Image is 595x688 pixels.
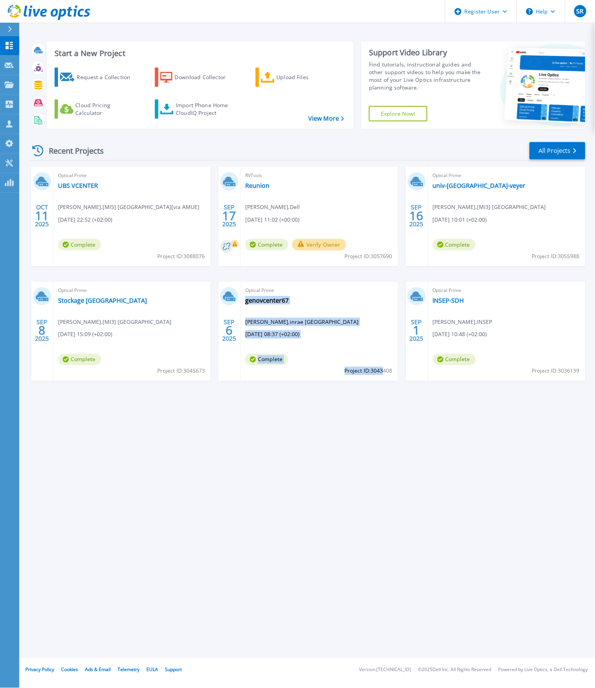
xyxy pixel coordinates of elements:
div: Download Collector [175,70,236,85]
span: [DATE] 22:52 (+02:00) [58,216,112,224]
a: Ads & Email [85,666,111,673]
span: Optical Prime [433,286,581,295]
a: Request a Collection [55,68,140,87]
div: Support Video Library [369,48,482,58]
div: SEP 2025 [409,202,424,230]
div: SEP 2025 [222,317,237,345]
span: [PERSON_NAME] , [MI3] [GEOGRAPHIC_DATA] [433,203,546,211]
span: Project ID: 3043408 [345,367,392,375]
span: Complete [433,354,476,365]
span: Project ID: 3055988 [532,252,580,260]
span: [DATE] 10:48 (+02:00) [433,330,487,339]
span: Complete [58,354,101,365]
a: View More [308,115,344,122]
a: Stockage [GEOGRAPHIC_DATA] [58,297,147,304]
span: Optical Prime [58,286,206,295]
span: Project ID: 3036139 [532,367,580,375]
div: SEP 2025 [222,202,237,230]
div: SEP 2025 [35,317,49,345]
div: Recent Projects [30,141,114,160]
div: SEP 2025 [409,317,424,345]
span: Complete [245,354,288,365]
span: [DATE] 08:37 (+02:00) [245,330,299,339]
span: 6 [226,327,233,334]
span: Optical Prime [433,171,581,180]
a: Download Collector [155,68,241,87]
span: [PERSON_NAME] , INSEP [433,318,492,326]
button: Verify Owner [292,239,346,250]
span: 8 [38,327,45,334]
span: [PERSON_NAME] , Dell [245,203,300,211]
span: [PERSON_NAME] , inrae [GEOGRAPHIC_DATA] [245,318,359,326]
span: Optical Prime [58,171,206,180]
span: [PERSON_NAME] , [MI3] [GEOGRAPHIC_DATA] [58,318,171,326]
a: UBS VCENTER [58,182,98,189]
div: OCT 2025 [35,202,49,230]
a: Support [165,666,182,673]
span: Complete [433,239,476,250]
div: Import Phone Home CloudIQ Project [176,101,236,117]
span: [PERSON_NAME] , [MI5] [GEOGRAPHIC_DATA][via AMUE] [58,203,199,211]
li: Powered by Live Optics, a Dell Technology [499,668,588,673]
span: 17 [223,212,236,219]
span: Optical Prime [245,286,393,295]
span: [DATE] 10:01 (+02:00) [433,216,487,224]
a: Explore Now! [369,106,427,121]
span: [DATE] 11:02 (+00:00) [245,216,299,224]
div: Request a Collection [76,70,138,85]
span: 11 [35,212,49,219]
a: All Projects [530,142,585,159]
a: Telemetry [118,666,140,673]
span: Project ID: 3088076 [157,252,205,260]
h3: Start a New Project [55,49,344,58]
a: Reunion [245,182,269,189]
a: Privacy Policy [25,666,54,673]
span: Project ID: 3057690 [345,252,392,260]
a: Cookies [61,666,78,673]
span: Complete [58,239,101,250]
span: Project ID: 3045673 [157,367,205,375]
a: INSEP-SDH [433,297,464,304]
a: Upload Files [256,68,341,87]
li: © 2025 Dell Inc. All Rights Reserved [418,668,492,673]
span: [DATE] 15:09 (+02:00) [58,330,112,339]
div: Upload Files [277,70,338,85]
span: RVTools [245,171,393,180]
a: EULA [146,666,158,673]
a: Cloud Pricing Calculator [55,99,140,119]
span: 16 [410,212,424,219]
a: genovcenter67 [245,297,289,304]
span: 1 [413,327,420,334]
span: SR [577,8,584,14]
div: Find tutorials, instructional guides and other support videos to help you make the most of your L... [369,61,482,91]
div: Cloud Pricing Calculator [75,101,137,117]
span: Complete [245,239,288,250]
a: univ-[GEOGRAPHIC_DATA]-veyer [433,182,526,189]
li: Version: [TECHNICAL_ID] [359,668,411,673]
